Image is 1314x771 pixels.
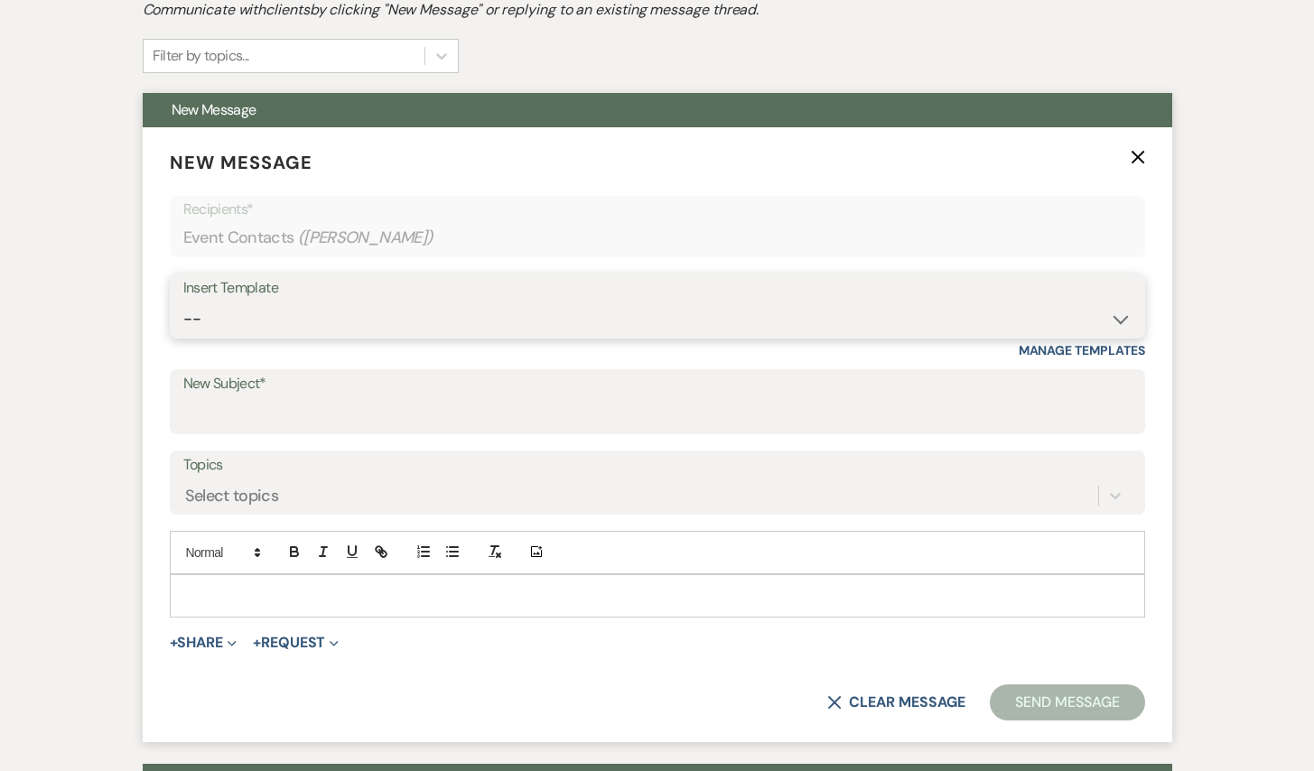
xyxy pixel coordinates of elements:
span: + [170,636,178,650]
button: Clear message [827,695,965,710]
div: Event Contacts [183,220,1132,255]
button: Share [170,636,238,650]
label: Topics [183,452,1132,478]
p: Recipients* [183,198,1132,221]
button: Send Message [990,684,1144,720]
a: Manage Templates [1019,342,1145,358]
span: ( [PERSON_NAME] ) [298,226,433,250]
span: New Message [172,100,256,119]
span: + [253,636,261,650]
button: Request [253,636,339,650]
div: Insert Template [183,275,1132,302]
label: New Subject* [183,371,1132,397]
div: Filter by topics... [153,45,249,67]
div: Select topics [185,483,279,507]
span: New Message [170,151,312,174]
